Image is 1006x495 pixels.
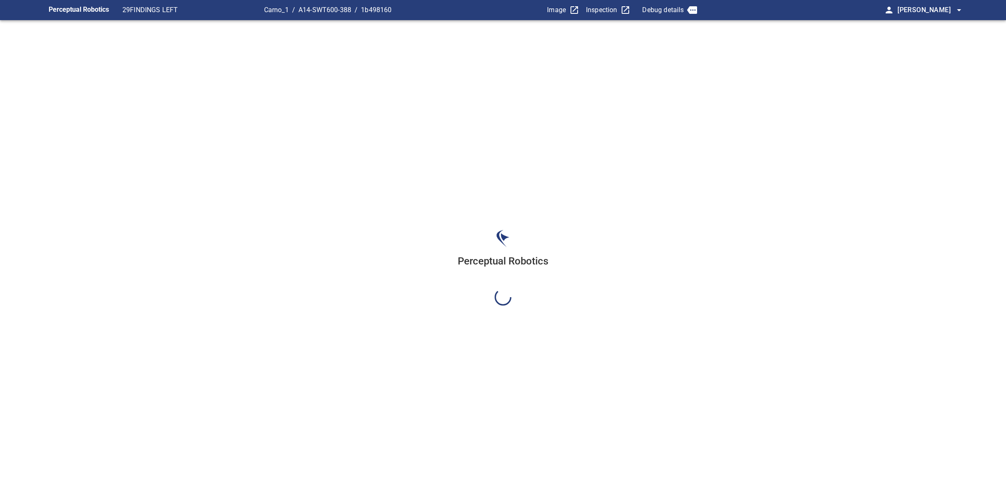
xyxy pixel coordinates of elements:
[897,4,964,16] span: [PERSON_NAME]
[264,5,289,15] p: Carno_1
[458,254,548,288] div: Perceptual Robotics
[894,2,964,18] button: [PERSON_NAME]
[361,6,392,14] a: 1b498160
[586,5,617,15] p: Inspection
[642,5,684,15] p: Debug details
[292,5,295,15] span: /
[496,230,510,247] img: pr
[49,3,109,17] figcaption: Perceptual Robotics
[547,5,566,15] p: Image
[122,5,264,15] p: 29 FINDINGS LEFT
[586,5,631,15] a: Inspection
[884,5,894,15] span: person
[298,6,351,14] a: A14-SWT600-388
[547,5,579,15] a: Image
[355,5,358,15] span: /
[954,5,964,15] span: arrow_drop_down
